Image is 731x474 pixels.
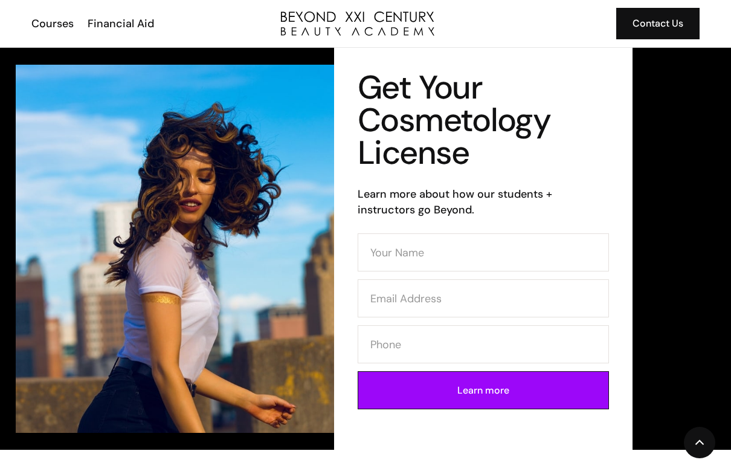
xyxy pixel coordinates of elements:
[281,11,434,36] img: beyond logo
[24,16,80,31] a: Courses
[616,8,700,39] a: Contact Us
[358,279,609,317] input: Email Address
[633,16,683,31] div: Contact Us
[358,71,609,169] h1: Get Your Cosmetology License
[80,16,160,31] a: Financial Aid
[88,16,154,31] div: Financial Aid
[358,371,609,409] input: Learn more
[16,65,365,433] img: esthetician facial application
[358,233,609,271] input: Your Name
[358,325,609,363] input: Phone
[31,16,74,31] div: Courses
[358,233,609,417] form: Contact Form (Cosmo)
[281,11,434,36] a: home
[358,186,609,218] h6: Learn more about how our students + instructors go Beyond.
